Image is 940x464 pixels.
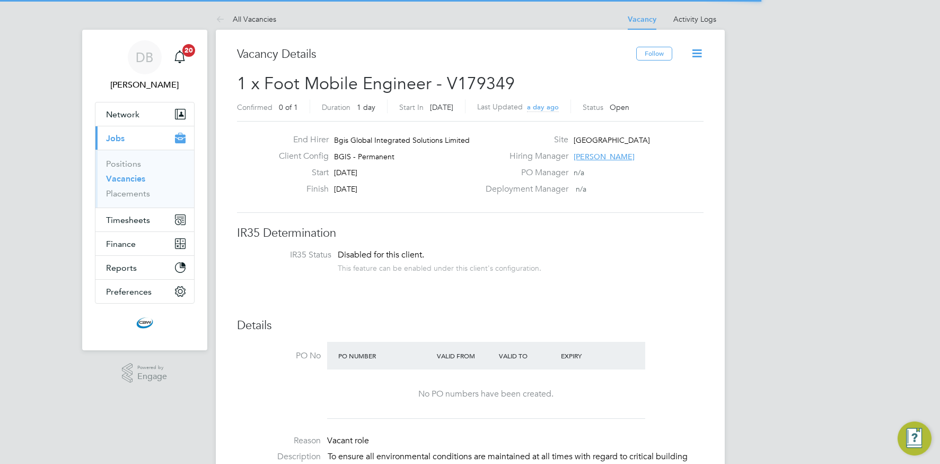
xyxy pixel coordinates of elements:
a: Vacancies [106,174,145,184]
span: Reports [106,263,137,273]
span: Engage [137,372,167,381]
a: 20 [169,40,190,74]
nav: Main navigation [82,30,207,350]
div: Jobs [95,150,194,208]
label: Start [270,167,329,178]
a: Activity Logs [673,14,716,24]
span: 0 of 1 [279,102,298,112]
button: Finance [95,232,194,255]
label: Deployment Manager [479,184,568,195]
div: Expiry [558,346,620,365]
label: Hiring Manager [479,151,568,162]
button: Follow [636,47,672,61]
label: Duration [322,102,350,112]
div: This feature can be enabled under this client's configuration. [338,261,541,273]
span: Jobs [106,133,125,143]
span: Network [106,109,139,119]
a: All Vacancies [216,14,276,24]
span: Daniel Barber [95,79,195,91]
span: Finance [106,239,136,249]
span: Open [610,102,629,112]
button: Network [95,102,194,126]
h3: Details [237,318,704,333]
a: Go to home page [95,314,195,331]
label: Reason [237,435,321,446]
button: Jobs [95,126,194,150]
span: [DATE] [430,102,453,112]
div: Valid To [496,346,558,365]
span: [GEOGRAPHIC_DATA] [574,135,650,145]
label: PO Manager [479,167,568,178]
a: Vacancy [628,15,656,24]
span: Bgis Global Integrated Solutions Limited [334,135,470,145]
a: Powered byEngage [122,363,167,383]
label: Client Config [270,151,329,162]
label: PO No [237,350,321,362]
span: [DATE] [334,168,357,177]
span: Vacant role [327,435,369,446]
div: Valid From [434,346,496,365]
span: 20 [182,44,195,57]
img: cbwstaffingsolutions-logo-retina.png [136,314,153,331]
div: PO Number [336,346,435,365]
label: End Hirer [270,134,329,145]
span: Disabled for this client. [338,250,424,260]
span: [DATE] [334,184,357,194]
label: IR35 Status [248,250,331,261]
span: BGIS - Permanent [334,152,394,161]
span: 1 day [357,102,375,112]
button: Engage Resource Center [898,422,932,456]
h3: Vacancy Details [237,47,636,62]
h3: IR35 Determination [237,226,704,241]
span: Timesheets [106,215,150,225]
button: Reports [95,256,194,279]
label: Start In [399,102,424,112]
div: No PO numbers have been created. [338,389,635,400]
span: DB [136,50,153,64]
label: Finish [270,184,329,195]
span: [PERSON_NAME] [574,152,635,161]
a: DB[PERSON_NAME] [95,40,195,91]
a: Positions [106,159,141,169]
span: n/a [576,184,586,194]
span: a day ago [527,102,559,111]
label: Last Updated [477,102,523,111]
label: Site [479,134,568,145]
span: Powered by [137,363,167,372]
label: Status [583,102,603,112]
label: Description [237,451,321,462]
button: Preferences [95,280,194,303]
button: Timesheets [95,208,194,231]
label: Confirmed [237,102,273,112]
span: 1 x Foot Mobile Engineer - V179349 [237,73,515,94]
span: n/a [574,168,584,177]
a: Placements [106,188,150,199]
span: Preferences [106,287,152,297]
